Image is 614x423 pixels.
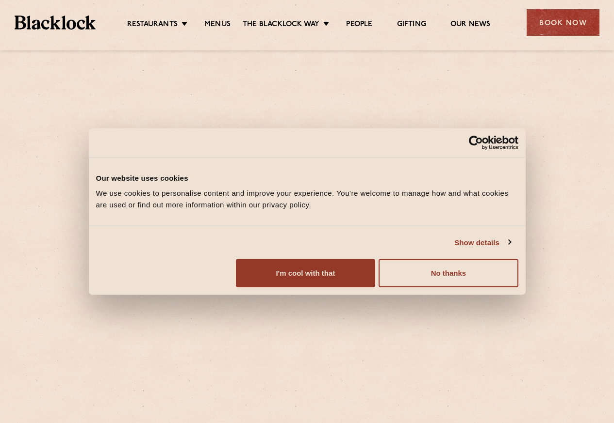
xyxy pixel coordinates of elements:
a: People [346,20,372,31]
button: I'm cool with that [236,259,375,287]
div: Book Now [527,9,599,36]
a: Usercentrics Cookiebot - opens in a new window [433,135,518,150]
a: Menus [204,20,231,31]
a: Our News [450,20,491,31]
a: Gifting [397,20,426,31]
div: Our website uses cookies [96,172,518,184]
a: Restaurants [127,20,178,31]
img: BL_Textured_Logo-footer-cropped.svg [15,16,96,29]
div: We use cookies to personalise content and improve your experience. You're welcome to manage how a... [96,188,518,211]
a: Show details [454,236,511,248]
a: The Blacklock Way [243,20,319,31]
button: No thanks [379,259,518,287]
